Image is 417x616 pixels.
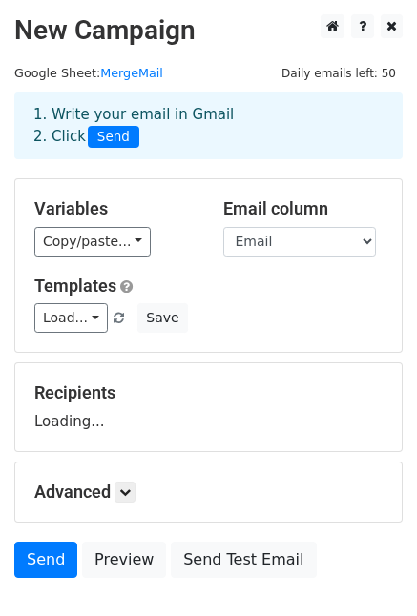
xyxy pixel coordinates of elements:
small: Google Sheet: [14,66,163,80]
button: Save [137,303,187,333]
h5: Variables [34,198,195,219]
a: MergeMail [100,66,163,80]
h5: Recipients [34,382,383,403]
a: Copy/paste... [34,227,151,257]
h2: New Campaign [14,14,403,47]
div: Loading... [34,382,383,432]
a: Preview [82,542,166,578]
a: Load... [34,303,108,333]
a: Templates [34,276,116,296]
div: 1. Write your email in Gmail 2. Click [19,104,398,148]
h5: Email column [223,198,384,219]
a: Daily emails left: 50 [275,66,403,80]
h5: Advanced [34,482,383,503]
a: Send Test Email [171,542,316,578]
span: Send [88,126,139,149]
span: Daily emails left: 50 [275,63,403,84]
a: Send [14,542,77,578]
iframe: Chat Widget [322,524,417,616]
